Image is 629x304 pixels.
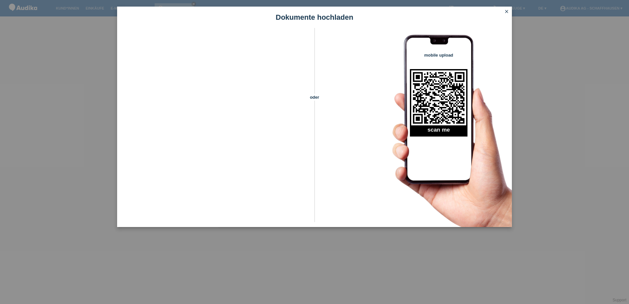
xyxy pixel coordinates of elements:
[303,94,326,101] span: oder
[410,127,467,137] h2: scan me
[504,9,509,14] i: close
[117,13,512,21] h1: Dokumente hochladen
[502,8,511,16] a: close
[410,53,467,58] h4: mobile upload
[127,44,303,209] iframe: Upload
